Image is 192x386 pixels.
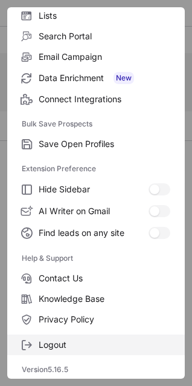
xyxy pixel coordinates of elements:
[7,222,185,244] label: Find leads on any site
[39,206,149,217] span: AI Writer on Gmail
[39,51,170,62] span: Email Campaign
[7,200,185,222] label: AI Writer on Gmail
[7,289,185,309] label: Knowledge Base
[7,360,185,379] div: Version 5.16.5
[39,293,170,304] span: Knowledge Base
[7,47,185,67] label: Email Campaign
[22,114,170,134] label: Bulk Save Prospects
[39,31,170,42] span: Search Portal
[39,184,149,195] span: Hide Sidebar
[39,339,170,350] span: Logout
[39,139,170,149] span: Save Open Profiles
[7,309,185,330] label: Privacy Policy
[7,134,185,154] label: Save Open Profiles
[7,5,185,26] label: Lists
[114,72,134,84] span: New
[39,227,149,238] span: Find leads on any site
[7,268,185,289] label: Contact Us
[39,72,170,84] span: Data Enrichment
[7,26,185,47] label: Search Portal
[7,178,185,200] label: Hide Sidebar
[39,94,170,105] span: Connect Integrations
[39,10,170,21] span: Lists
[39,273,170,284] span: Contact Us
[22,249,170,268] label: Help & Support
[22,159,170,178] label: Extension Preference
[7,335,185,355] label: Logout
[39,314,170,325] span: Privacy Policy
[7,67,185,89] label: Data Enrichment New
[7,89,185,110] label: Connect Integrations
